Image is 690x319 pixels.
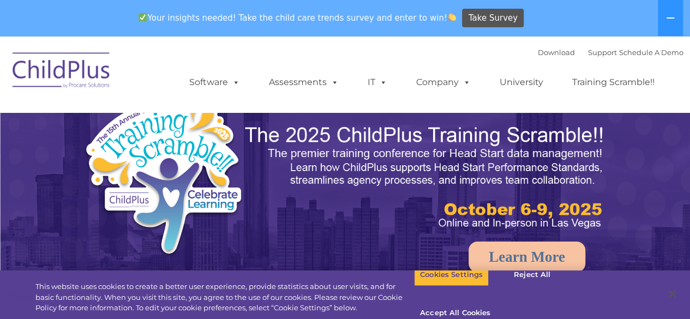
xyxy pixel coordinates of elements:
[588,48,617,57] a: Support
[448,13,456,21] img: 👏
[469,242,585,272] a: Learn More
[357,71,398,93] a: IT
[139,13,147,21] img: ✅
[538,48,575,57] a: Download
[152,117,198,125] span: Phone number
[561,71,665,93] a: Training Scramble!!
[258,71,350,93] a: Assessments
[619,48,683,57] a: Schedule A Demo
[498,263,566,286] button: Reject All
[35,281,414,314] div: This website uses cookies to create a better user experience, provide statistics about user visit...
[414,263,489,286] button: Cookies Settings
[152,72,185,80] span: Last name
[134,7,461,28] span: Your insights needed! Take the child care trends survey and enter to win!
[178,71,251,93] a: Software
[462,9,524,28] a: Take Survey
[661,282,685,306] button: Close
[538,48,683,57] font: |
[489,71,554,93] a: University
[7,45,116,99] img: ChildPlus by Procare Solutions
[469,9,518,28] span: Take Survey
[405,71,482,93] a: Company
